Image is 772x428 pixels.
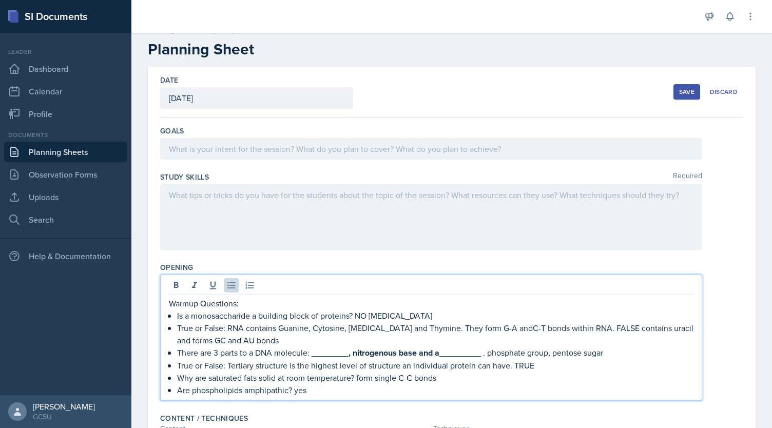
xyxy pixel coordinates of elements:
[4,187,127,207] a: Uploads
[33,401,95,412] div: [PERSON_NAME]
[160,75,178,85] label: Date
[160,126,184,136] label: Goals
[177,322,693,346] p: True or False: RNA contains Guanine, Cytosine, [MEDICAL_DATA] and Thymine. They form G-A andC-T b...
[4,59,127,79] a: Dashboard
[4,81,127,102] a: Calendar
[160,172,209,182] label: Study Skills
[33,412,95,422] div: GCSU
[673,172,702,182] span: Required
[4,130,127,140] div: Documents
[679,88,694,96] div: Save
[4,209,127,230] a: Search
[4,104,127,124] a: Profile
[160,262,193,273] label: Opening
[177,384,693,396] p: Are phospholipids amphipathic?​ yes
[710,88,738,96] div: Discard
[349,347,439,359] strong: , nitrogenous base and a
[673,84,700,100] button: Save
[177,359,693,372] p: True or False: Tertiary structure is the highest level of structure an individual protein can hav...
[4,164,127,185] a: Observation Forms
[177,309,693,322] p: Is a monosaccharide a building block of proteins?​ NO [MEDICAL_DATA]
[177,372,693,384] p: Why are saturated fats solid at room temperature?​ form single C-C bonds
[169,297,693,309] p: Warmup Questions:
[177,346,693,359] p: There are 3 parts to a DNA molecule: ________ _________ .​ phosphate group, pentose sugar
[4,47,127,56] div: Leader
[4,142,127,162] a: Planning Sheets
[148,40,756,59] h2: Planning Sheet
[160,413,248,423] label: Content / Techniques
[4,246,127,266] div: Help & Documentation
[704,84,743,100] button: Discard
